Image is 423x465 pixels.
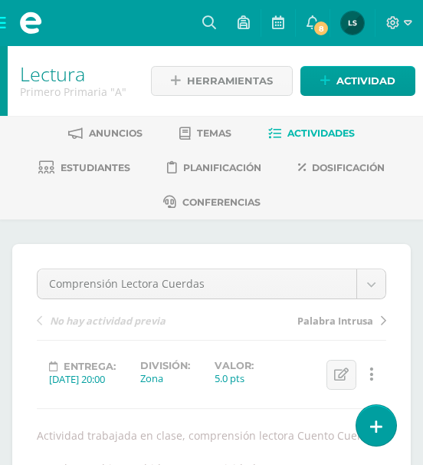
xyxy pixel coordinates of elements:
a: Palabra Intrusa [211,312,386,327]
label: Valor: [215,360,254,371]
span: Temas [197,127,231,139]
div: Actividad trabajada en clase, comprensión lectora Cuento Cuerdas. [31,428,392,443]
a: Actividad [300,66,415,96]
a: Lectura [20,61,85,87]
h1: Lectura [20,63,131,84]
div: Zona [140,371,190,385]
img: 84d96fe2a21c6be4e10c242299f867da.png [341,12,364,35]
a: Anuncios [68,121,143,146]
a: Planificación [167,156,261,180]
span: Conferencias [182,196,261,208]
span: Entrega: [64,361,116,372]
div: [DATE] 20:00 [49,372,116,386]
a: Actividades [268,121,355,146]
span: Actividades [287,127,355,139]
a: Estudiantes [38,156,130,180]
span: Herramientas [187,67,273,95]
span: Planificación [183,162,261,173]
label: División: [140,360,190,371]
a: Temas [179,121,231,146]
span: Actividad [336,67,395,95]
span: Anuncios [89,127,143,139]
span: Comprensión Lectora Cuerdas [49,269,345,298]
span: Dosificación [312,162,385,173]
div: Primero Primaria 'A' [20,84,131,99]
div: 5.0 pts [215,371,254,385]
a: Conferencias [163,190,261,215]
a: Dosificación [298,156,385,180]
span: 8 [313,20,330,37]
span: Palabra Intrusa [297,314,373,328]
a: Herramientas [151,66,293,96]
span: No hay actividad previa [50,314,166,328]
span: Estudiantes [61,162,130,173]
a: Comprensión Lectora Cuerdas [38,269,385,298]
